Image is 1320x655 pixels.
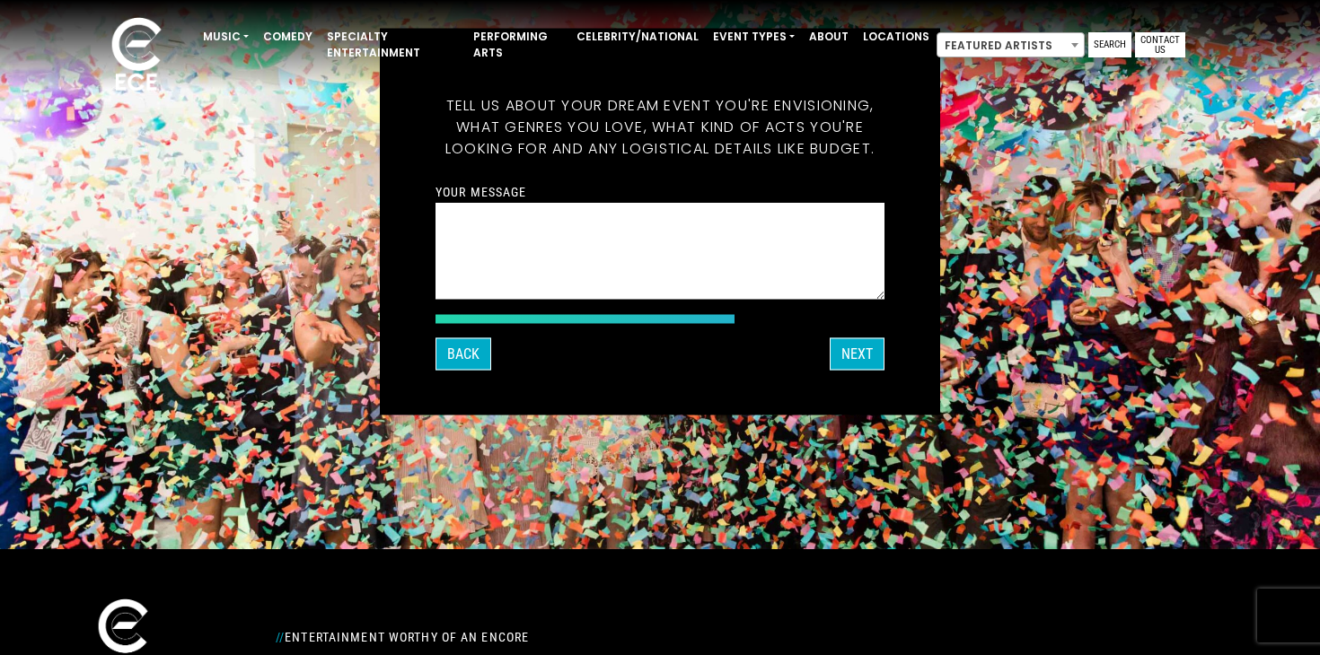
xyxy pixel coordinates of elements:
[569,22,706,52] a: Celebrity/National
[1088,32,1131,57] a: Search
[830,338,884,371] button: Next
[1135,32,1185,57] a: Contact Us
[856,22,937,52] a: Locations
[802,22,856,52] a: About
[466,22,569,68] a: Performing Arts
[256,22,320,52] a: Comedy
[436,74,884,181] h5: Tell us about your dream event you're envisioning, what genres you love, what kind of acts you're...
[92,13,181,100] img: ece_new_logo_whitev2-1.png
[265,623,858,651] div: Entertainment Worthy of an Encore
[706,22,802,52] a: Event Types
[320,22,466,68] a: Specialty Entertainment
[937,33,1084,58] span: Featured Artists
[276,630,285,644] span: //
[436,184,526,200] label: Your message
[937,32,1085,57] span: Featured Artists
[436,338,491,371] button: Back
[196,22,256,52] a: Music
